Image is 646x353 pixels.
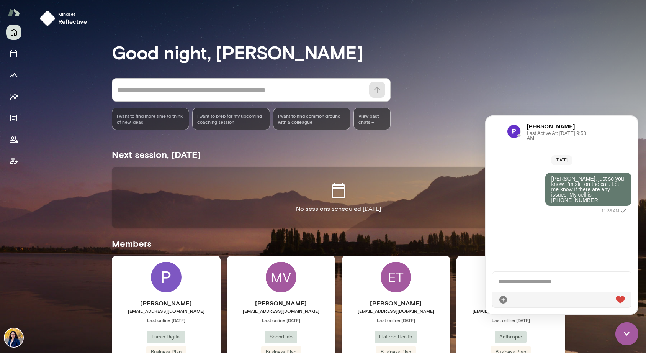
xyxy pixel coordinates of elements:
span: [EMAIL_ADDRESS][DOMAIN_NAME] [227,308,335,314]
span: I want to prep for my upcoming coaching session [197,113,265,125]
button: Home [6,25,21,40]
div: MV [266,262,296,292]
img: heart [130,180,139,187]
h6: [PERSON_NAME] [112,299,221,308]
h6: [PERSON_NAME] [342,299,450,308]
button: Members [6,132,21,147]
img: mindset [40,11,55,26]
img: Jaya Jaware [5,328,23,347]
div: I want to find common ground with a colleague [273,108,351,130]
h6: [PERSON_NAME] [227,299,335,308]
span: [EMAIL_ADDRESS][DOMAIN_NAME] [112,308,221,314]
div: I want to prep for my upcoming coaching session [192,108,270,130]
span: SpendLab [265,333,297,341]
p: No sessions scheduled [DATE] [296,204,381,213]
span: Last Active At: [DATE] 9:53 AM [41,15,101,25]
div: I want to find more time to think of new ideas [112,108,190,130]
span: Last online [DATE] [112,317,221,323]
h6: [PERSON_NAME] [456,299,565,308]
h3: Good night, [PERSON_NAME] [112,41,565,63]
h6: [PERSON_NAME] [41,6,101,15]
button: Documents [6,110,21,126]
button: Sessions [6,46,21,61]
button: Client app [6,153,21,169]
span: Flatiron Health [375,333,417,341]
div: Attach [13,179,22,188]
span: [EMAIL_ADDRESS][DOMAIN_NAME] [456,308,565,314]
span: Lumin Digital [147,333,185,341]
span: Last online [DATE] [227,317,335,323]
div: ET [381,262,411,292]
span: [EMAIL_ADDRESS][DOMAIN_NAME] [342,308,450,314]
span: [DATE] [65,39,86,49]
span: I want to find common ground with a colleague [278,113,346,125]
button: Mindsetreflective [37,8,93,29]
span: Mindset [58,11,87,17]
i: Sent [133,90,142,99]
img: Priscilla Romero [151,262,182,292]
button: Insights [6,89,21,104]
span: Last online [DATE] [456,317,565,323]
button: Growth Plan [6,67,21,83]
div: Live Reaction [130,179,139,188]
h5: Next session, [DATE] [112,148,201,161]
h5: Members [112,237,565,250]
img: data:image/png;base64,iVBORw0KGgoAAAANSUhEUgAAAMgAAADICAYAAACtWK6eAAAAAXNSR0IArs4c6QAACnBJREFUeF7... [21,8,35,22]
span: Anthropic [495,333,527,341]
span: Last online [DATE] [342,317,450,323]
span: View past chats -> [353,108,390,130]
h6: reflective [58,17,87,26]
p: [PERSON_NAME], just so you know, I'm still on the call. Let me know if there are any issues. My c... [65,60,139,87]
span: 11:38 AM [116,92,133,97]
span: I want to find more time to think of new ideas [117,113,185,125]
img: Mento [8,5,20,20]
